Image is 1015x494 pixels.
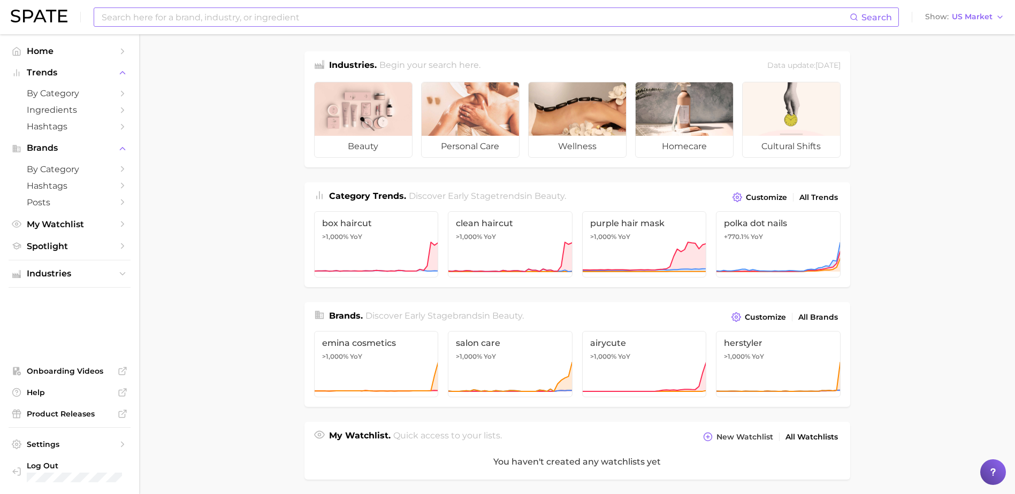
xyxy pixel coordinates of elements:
span: box haircut [322,218,431,228]
span: >1,000% [322,233,348,241]
span: salon care [456,338,564,348]
span: YoY [752,352,764,361]
span: airycute [590,338,699,348]
span: US Market [952,14,993,20]
button: Customize [730,190,789,205]
span: Posts [27,197,112,207]
span: Help [27,388,112,397]
a: beauty [314,82,413,158]
span: Ingredients [27,105,112,115]
span: Search [861,12,892,22]
span: New Watchlist [716,433,773,442]
span: clean haircut [456,218,564,228]
a: Log out. Currently logged in with e-mail isabelle.lent@loreal.com. [9,458,131,485]
span: >1,000% [590,233,616,241]
a: by Category [9,161,131,177]
div: Data update: [DATE] [767,59,841,73]
a: homecare [635,82,734,158]
a: Spotlight [9,238,131,254]
a: Product Releases [9,406,131,422]
span: Customize [746,193,787,202]
a: Onboarding Videos [9,363,131,379]
a: polka dot nails+770.1% YoY [716,211,841,277]
a: by Category [9,85,131,102]
span: YoY [350,233,362,241]
a: wellness [528,82,627,158]
a: clean haircut>1,000% YoY [448,211,573,277]
span: Product Releases [27,409,112,419]
span: Log Out [27,461,122,470]
button: ShowUS Market [922,10,1007,24]
span: Hashtags [27,121,112,132]
span: Discover Early Stage brands in . [365,311,524,321]
span: My Watchlist [27,219,112,229]
span: polka dot nails [724,218,833,228]
span: cultural shifts [743,136,840,157]
span: emina cosmetics [322,338,431,348]
span: Hashtags [27,181,112,191]
span: Show [925,14,949,20]
span: Brands . [329,311,363,321]
span: >1,000% [456,352,482,360]
a: salon care>1,000% YoY [448,331,573,397]
span: All Trends [799,193,838,202]
span: homecare [636,136,733,157]
a: purple hair mask>1,000% YoY [582,211,707,277]
button: Trends [9,65,131,81]
a: emina cosmetics>1,000% YoY [314,331,439,397]
a: Help [9,384,131,400]
a: All Trends [797,190,841,205]
div: You haven't created any watchlists yet [304,444,850,480]
span: beauty [315,136,412,157]
span: >1,000% [724,352,750,360]
span: YoY [751,233,763,241]
span: Category Trends . [329,191,406,201]
h2: Begin your search here. [379,59,480,73]
span: Discover Early Stage trends in . [409,191,566,201]
span: herstyler [724,338,833,348]
img: SPATE [11,10,67,22]
a: cultural shifts [742,82,841,158]
span: >1,000% [590,352,616,360]
span: All Brands [798,313,838,322]
a: personal care [421,82,520,158]
a: Hashtags [9,177,131,194]
span: Brands [27,143,112,153]
span: >1,000% [322,352,348,360]
span: wellness [529,136,626,157]
a: All Watchlists [783,430,841,444]
button: Industries [9,266,131,282]
a: All Brands [796,310,841,325]
span: Home [27,46,112,56]
h1: Industries. [329,59,377,73]
span: +770.1% [724,233,749,241]
a: airycute>1,000% YoY [582,331,707,397]
span: All Watchlists [785,433,838,442]
span: Settings [27,439,112,449]
span: by Category [27,164,112,174]
span: >1,000% [456,233,482,241]
a: My Watchlist [9,216,131,233]
a: box haircut>1,000% YoY [314,211,439,277]
a: Posts [9,194,131,211]
a: Ingredients [9,102,131,118]
span: purple hair mask [590,218,699,228]
span: YoY [618,352,630,361]
span: YoY [484,233,496,241]
button: Brands [9,140,131,156]
button: New Watchlist [700,429,775,444]
span: Customize [745,313,786,322]
a: Home [9,43,131,59]
input: Search here for a brand, industry, or ingredient [101,8,850,26]
span: YoY [618,233,630,241]
a: Hashtags [9,118,131,135]
span: YoY [484,352,496,361]
span: beauty [492,311,522,321]
button: Customize [729,310,788,325]
span: beauty [535,191,564,201]
h2: Quick access to your lists. [393,429,502,444]
span: Onboarding Videos [27,366,112,376]
a: Settings [9,436,131,452]
a: herstyler>1,000% YoY [716,331,841,397]
span: Industries [27,269,112,279]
